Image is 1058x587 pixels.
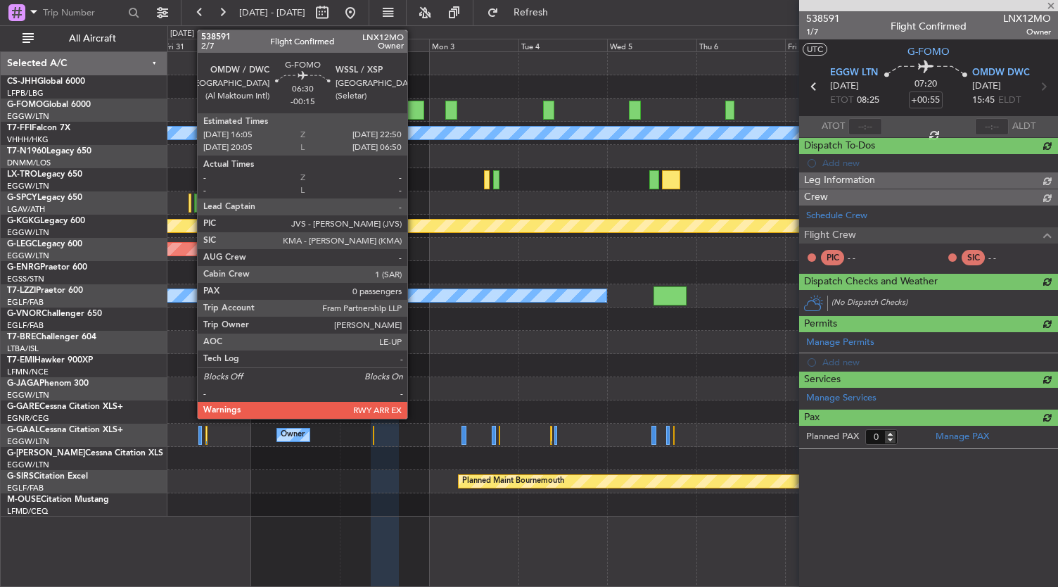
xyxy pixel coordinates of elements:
[806,11,840,26] span: 538591
[7,343,39,354] a: LTBA/ISL
[7,367,49,377] a: LFMN/NCE
[162,39,251,51] div: Fri 31
[281,424,305,446] div: Owner
[7,181,49,191] a: EGGW/LTN
[7,170,82,179] a: LX-TROLegacy 650
[607,39,696,51] div: Wed 5
[785,39,874,51] div: Fri 7
[7,194,37,202] span: G-SPCY
[340,39,429,51] div: Sun 2
[7,333,96,341] a: T7-BREChallenger 604
[251,39,340,51] div: Sat 1
[518,39,608,51] div: Tue 4
[7,274,44,284] a: EGSS/STN
[1003,11,1051,26] span: LNX12MO
[7,124,32,132] span: T7-FFI
[806,26,840,38] span: 1/7
[972,66,1030,80] span: OMDW DWC
[7,111,49,122] a: EGGW/LTN
[7,204,45,215] a: LGAV/ATH
[7,134,49,145] a: VHHH/HKG
[43,2,124,23] input: Trip Number
[170,28,194,40] div: [DATE]
[7,472,34,481] span: G-SIRS
[1003,26,1051,38] span: Owner
[253,28,277,40] div: [DATE]
[830,66,878,80] span: EGGW LTN
[830,94,853,108] span: ETOT
[7,390,49,400] a: EGGW/LTN
[7,158,51,168] a: DNMM/LOS
[502,8,561,18] span: Refresh
[7,379,39,388] span: G-JAGA
[7,217,85,225] a: G-KGKGLegacy 600
[7,77,37,86] span: CS-JHH
[7,413,49,424] a: EGNR/CEG
[822,120,845,134] span: ATOT
[7,263,87,272] a: G-ENRGPraetor 600
[7,496,109,504] a: M-OUSECitation Mustang
[7,320,44,331] a: EGLF/FAB
[7,449,163,457] a: G-[PERSON_NAME]Cessna Citation XLS
[7,101,91,109] a: G-FOMOGlobal 6000
[7,227,49,238] a: EGGW/LTN
[7,483,44,493] a: EGLF/FAB
[7,403,123,411] a: G-GARECessna Citation XLS+
[7,297,44,308] a: EGLF/FAB
[7,496,41,504] span: M-OUSE
[7,426,39,434] span: G-GAAL
[7,356,93,365] a: T7-EMIHawker 900XP
[998,94,1021,108] span: ELDT
[7,147,91,156] a: T7-N1960Legacy 650
[462,471,564,492] div: Planned Maint Bournemouth
[7,170,37,179] span: LX-TRO
[7,310,42,318] span: G-VNOR
[7,333,36,341] span: T7-BRE
[803,43,827,56] button: UTC
[914,77,937,91] span: 07:20
[891,19,967,34] div: Flight Confirmed
[696,39,786,51] div: Thu 6
[7,506,48,517] a: LFMD/CEQ
[7,379,89,388] a: G-JAGAPhenom 300
[7,310,102,318] a: G-VNORChallenger 650
[972,94,995,108] span: 15:45
[7,356,34,365] span: T7-EMI
[830,80,859,94] span: [DATE]
[7,88,44,99] a: LFPB/LBG
[429,39,518,51] div: Mon 3
[7,77,85,86] a: CS-JHHGlobal 6000
[857,94,879,108] span: 08:25
[972,80,1001,94] span: [DATE]
[1012,120,1035,134] span: ALDT
[907,44,950,59] span: G-FOMO
[7,286,83,295] a: T7-LZZIPraetor 600
[7,124,70,132] a: T7-FFIFalcon 7X
[7,460,49,470] a: EGGW/LTN
[7,472,88,481] a: G-SIRSCitation Excel
[7,251,49,261] a: EGGW/LTN
[7,147,46,156] span: T7-N1960
[239,6,305,19] span: [DATE] - [DATE]
[7,240,37,248] span: G-LEGC
[7,194,82,202] a: G-SPCYLegacy 650
[7,263,40,272] span: G-ENRG
[37,34,148,44] span: All Aircraft
[7,449,85,457] span: G-[PERSON_NAME]
[7,436,49,447] a: EGGW/LTN
[7,101,43,109] span: G-FOMO
[7,240,82,248] a: G-LEGCLegacy 600
[7,403,39,411] span: G-GARE
[15,27,153,50] button: All Aircraft
[7,217,40,225] span: G-KGKG
[7,286,36,295] span: T7-LZZI
[480,1,565,24] button: Refresh
[7,426,123,434] a: G-GAALCessna Citation XLS+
